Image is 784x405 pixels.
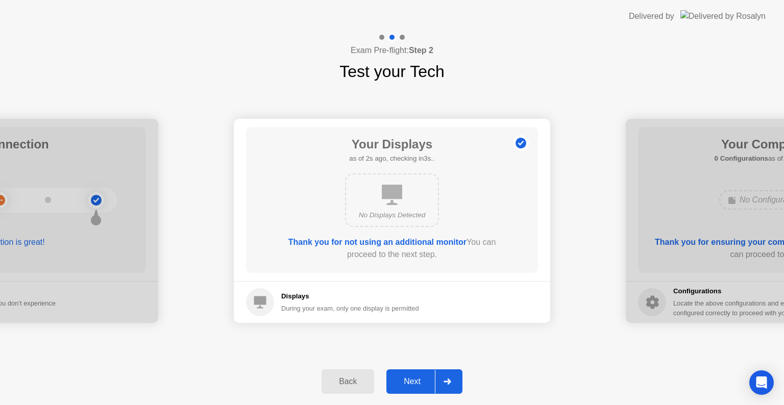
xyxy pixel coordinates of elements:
img: Delivered by Rosalyn [680,10,766,22]
div: You can proceed to the next step. [275,236,509,261]
div: Delivered by [629,10,674,22]
h5: Displays [281,291,419,301]
b: Thank you for not using an additional monitor [288,238,467,246]
b: Step 2 [409,46,433,55]
div: Back [325,377,371,386]
h1: Test your Tech [339,59,445,84]
h4: Exam Pre-flight: [351,44,433,57]
div: During your exam, only one display is permitted [281,303,419,313]
div: No Displays Detected [354,210,430,220]
div: Next [389,377,435,386]
div: Open Intercom Messenger [749,370,774,395]
button: Next [386,369,462,394]
h1: Your Displays [349,135,434,154]
button: Back [322,369,374,394]
h5: as of 2s ago, checking in3s.. [349,154,434,164]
